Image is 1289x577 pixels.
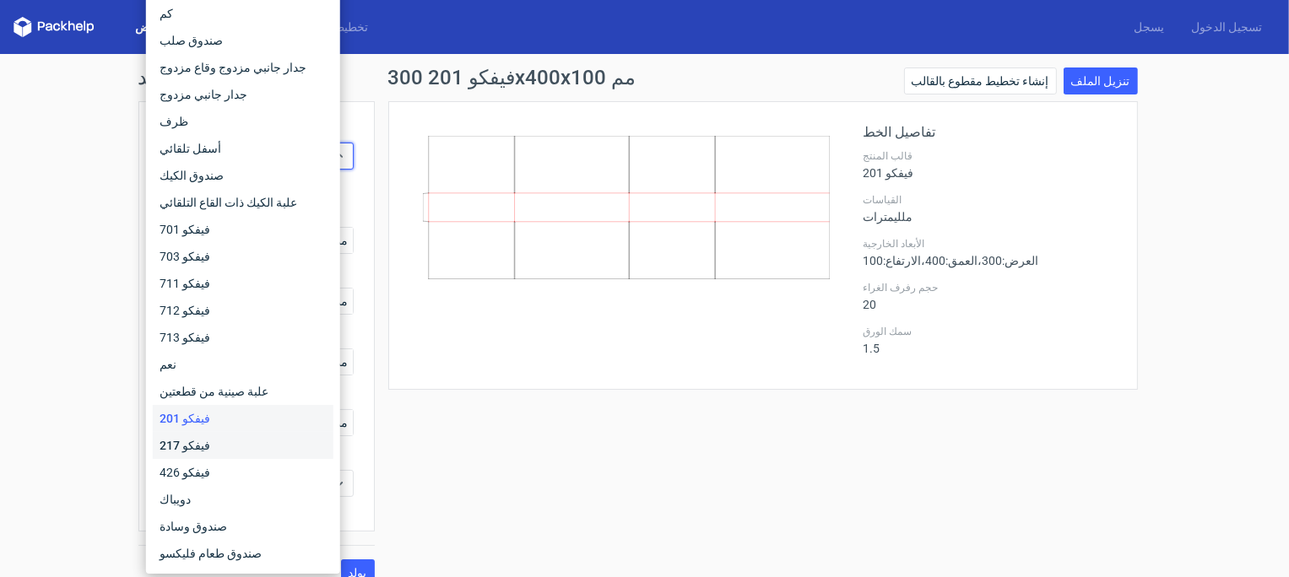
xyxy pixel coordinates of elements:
[978,254,983,267] font: ،
[864,342,880,355] font: 1.5
[388,66,636,89] font: فيفكو 201 300x400x100 مم
[160,61,306,74] font: جدار جانبي مزدوج وقاع مزدوج
[160,142,221,155] font: أسفل تلقائي
[926,254,946,267] font: 400
[1178,19,1275,35] a: تسجيل الدخول
[160,439,210,452] font: فيفكو 217
[1134,20,1164,34] font: يسجل
[983,254,1003,267] font: 300
[160,115,188,128] font: ظرف
[122,19,226,35] a: خطوط التخفيض
[160,412,210,425] font: فيفكو 201
[864,194,902,206] font: القياسات
[864,282,939,294] font: حجم رفرف الغراء
[864,238,925,250] font: الأبعاد الخارجية
[160,7,173,20] font: كم
[334,355,349,369] font: مم
[160,277,210,290] font: فيفكو 711
[160,250,210,263] font: فيفكو 703
[1071,74,1130,88] font: تنزيل الملف
[160,169,224,182] font: صندوق الكيك
[160,547,262,560] font: صندوق طعام فليكسو
[138,66,266,89] font: إنشاء خط جديد
[160,88,247,101] font: جدار جانبي مزدوج
[160,223,210,236] font: فيفكو 701
[160,520,227,533] font: صندوق وسادة
[864,326,913,337] font: سمك الورق
[160,466,210,479] font: فيفكو 426
[160,331,210,344] font: فيفكو 713
[884,254,886,267] font: :
[864,298,877,311] font: 20
[1191,20,1262,34] font: تسجيل الدخول
[334,234,349,247] font: مم
[160,34,223,47] font: صندوق صلب
[864,124,936,140] font: تفاصيل الخط
[160,385,268,398] font: علبة صينية من قطعتين
[1064,67,1138,94] a: تنزيل الملف
[864,254,884,267] font: 100
[1003,254,1005,267] font: :
[135,20,213,34] font: خطوط التخفيض
[922,254,926,267] font: ،
[1005,254,1039,267] font: العرض
[886,254,922,267] font: الارتفاع
[864,166,914,180] font: فيفكو 201
[160,196,297,209] font: علبة الكيك ذات القاع التلقائي
[1120,19,1178,35] a: يسجل
[946,254,949,267] font: :
[334,294,349,308] font: مم
[864,150,913,162] font: قالب المنتج
[334,416,349,429] font: مم
[912,74,1049,88] font: إنشاء تخطيط مقطوع بالقالب
[864,210,913,224] font: ملليمترات
[904,67,1057,94] a: إنشاء تخطيط مقطوع بالقالب
[160,304,210,317] font: فيفكو 712
[949,254,978,267] font: العمق
[160,358,176,371] font: نعم
[160,493,191,506] font: دويباك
